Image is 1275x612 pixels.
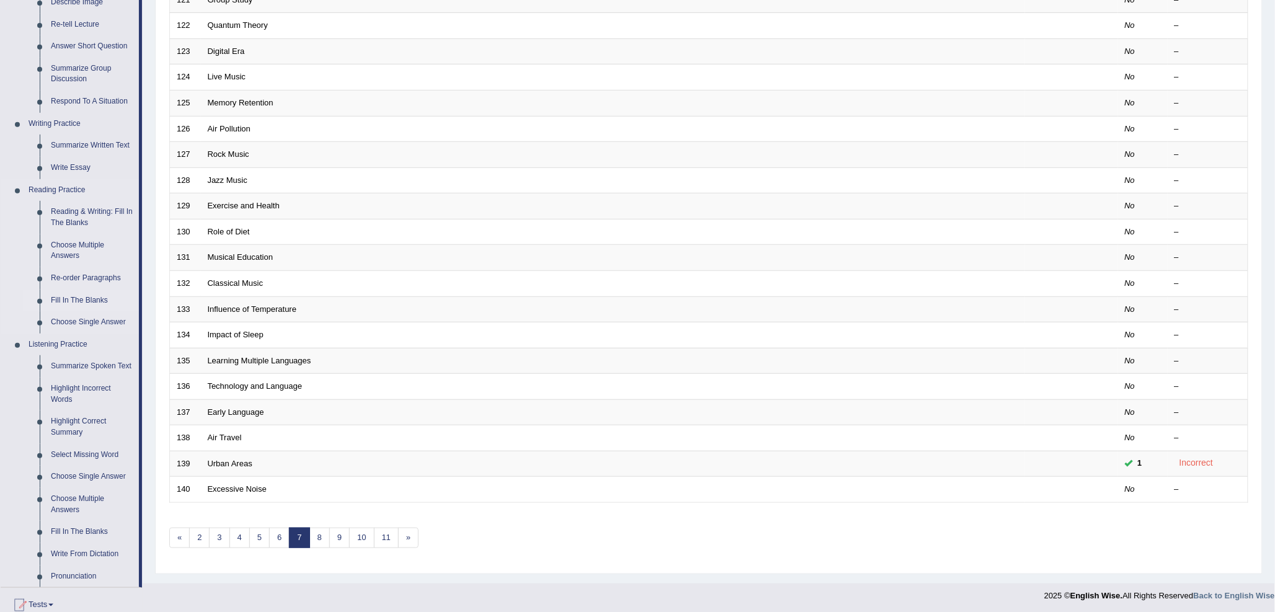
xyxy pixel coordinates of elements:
[45,466,139,488] a: Choose Single Answer
[269,528,290,548] a: 6
[45,290,139,312] a: Fill In The Blanks
[1125,484,1135,494] em: No
[208,98,273,107] a: Memory Retention
[45,201,139,234] a: Reading & Writing: Fill In The Blanks
[170,296,201,322] td: 133
[1125,356,1135,365] em: No
[208,72,246,81] a: Live Music
[208,149,249,159] a: Rock Music
[23,113,139,135] a: Writing Practice
[45,488,139,521] a: Choose Multiple Answers
[189,528,210,548] a: 2
[1125,381,1135,391] em: No
[349,528,374,548] a: 10
[23,179,139,202] a: Reading Practice
[1175,407,1242,419] div: –
[208,47,245,56] a: Digital Era
[1175,278,1242,290] div: –
[208,304,297,314] a: Influence of Temperature
[208,484,267,494] a: Excessive Noise
[208,381,303,391] a: Technology and Language
[249,528,270,548] a: 5
[170,64,201,91] td: 124
[1175,46,1242,58] div: –
[170,245,201,271] td: 131
[1125,47,1135,56] em: No
[1175,484,1242,495] div: –
[1175,381,1242,392] div: –
[45,267,139,290] a: Re-order Paragraphs
[1125,149,1135,159] em: No
[170,13,201,39] td: 122
[1194,591,1275,600] strong: Back to English Wise
[170,374,201,400] td: 136
[45,58,139,91] a: Summarize Group Discussion
[1125,124,1135,133] em: No
[208,20,268,30] a: Quantum Theory
[170,142,201,168] td: 127
[45,543,139,565] a: Write From Dictation
[1125,72,1135,81] em: No
[170,193,201,220] td: 129
[170,116,201,142] td: 126
[1175,304,1242,316] div: –
[208,459,252,468] a: Urban Areas
[170,399,201,425] td: 137
[1175,200,1242,212] div: –
[170,425,201,451] td: 138
[398,528,419,548] a: »
[1125,175,1135,185] em: No
[1125,278,1135,288] em: No
[1133,457,1147,470] span: You can still take this question
[1175,456,1219,471] div: Incorrect
[208,278,264,288] a: Classical Music
[170,322,201,348] td: 134
[329,528,350,548] a: 9
[1175,432,1242,444] div: –
[208,252,273,262] a: Musical Education
[170,348,201,374] td: 135
[1175,175,1242,187] div: –
[208,330,264,339] a: Impact of Sleep
[209,528,229,548] a: 3
[170,38,201,64] td: 123
[45,234,139,267] a: Choose Multiple Answers
[170,91,201,117] td: 125
[208,175,247,185] a: Jazz Music
[1175,71,1242,83] div: –
[1044,583,1275,601] div: 2025 © All Rights Reserved
[45,157,139,179] a: Write Essay
[229,528,250,548] a: 4
[1125,304,1135,314] em: No
[23,334,139,356] a: Listening Practice
[374,528,399,548] a: 11
[169,528,190,548] a: «
[45,521,139,543] a: Fill In The Blanks
[1175,226,1242,238] div: –
[1125,252,1135,262] em: No
[45,14,139,36] a: Re-tell Lecture
[1125,227,1135,236] em: No
[170,270,201,296] td: 132
[208,433,242,442] a: Air Travel
[1175,20,1242,32] div: –
[208,227,250,236] a: Role of Diet
[1175,149,1242,161] div: –
[208,201,280,210] a: Exercise and Health
[170,451,201,477] td: 139
[45,378,139,410] a: Highlight Incorrect Words
[1125,98,1135,107] em: No
[170,219,201,245] td: 130
[170,477,201,503] td: 140
[289,528,309,548] a: 7
[45,444,139,466] a: Select Missing Word
[45,91,139,113] a: Respond To A Situation
[1175,252,1242,264] div: –
[45,355,139,378] a: Summarize Spoken Text
[1125,201,1135,210] em: No
[1175,97,1242,109] div: –
[1125,20,1135,30] em: No
[208,124,251,133] a: Air Pollution
[45,311,139,334] a: Choose Single Answer
[208,407,264,417] a: Early Language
